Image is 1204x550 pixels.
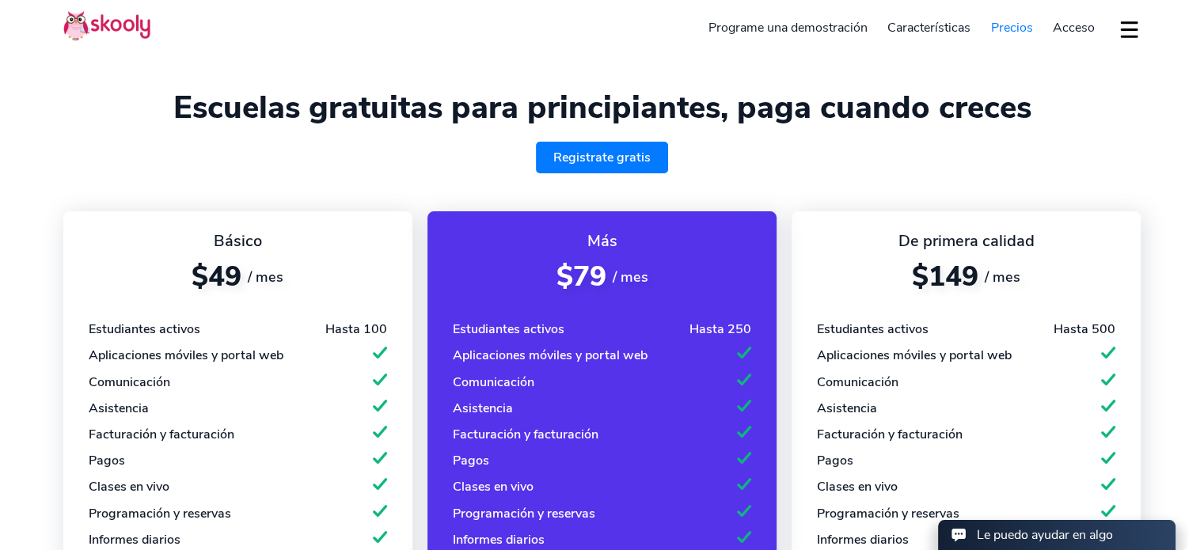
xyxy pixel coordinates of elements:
div: Comunicación [89,374,170,391]
div: Facturación y facturación [453,426,598,443]
div: De primera calidad [817,230,1115,252]
div: Comunicación [817,374,898,391]
span: $49 [192,258,241,295]
span: $149 [912,258,978,295]
div: Más [453,230,751,252]
a: Precios [981,15,1043,40]
button: dropdown menu [1118,11,1141,47]
div: Facturación y facturación [817,426,963,443]
div: Informes diarios [89,531,180,548]
div: Aplicaciones móviles y portal web [453,347,648,364]
span: $79 [556,258,606,295]
a: Acceso [1043,15,1105,40]
div: Pagos [453,452,489,469]
div: Asistencia [453,400,513,417]
span: / mes [985,267,1020,286]
h1: Escuelas gratuitas para principiantes, paga cuando creces [63,89,1141,127]
div: Comunicación [453,374,534,391]
div: Hasta 100 [325,321,387,338]
div: Clases en vivo [453,478,534,495]
div: Pagos [89,452,125,469]
a: Características [877,15,981,40]
div: Aplicaciones móviles y portal web [817,347,1012,364]
div: Asistencia [817,400,877,417]
div: Informes diarios [453,531,545,548]
div: Estudiantes activos [89,321,200,338]
img: Skooly [63,10,150,41]
div: Programación y reservas [453,505,595,522]
a: Programe una demostración [698,15,878,40]
span: Acceso [1053,19,1095,36]
div: Aplicaciones móviles y portal web [89,347,283,364]
div: Estudiantes activos [817,321,929,338]
a: Registrate gratis [536,142,668,173]
div: Clases en vivo [89,478,169,495]
span: / mes [613,267,648,286]
div: Hasta 250 [689,321,751,338]
span: Precios [991,19,1033,36]
span: / mes [248,267,283,286]
div: Asistencia [89,400,149,417]
div: Básico [89,230,387,252]
div: Programación y reservas [89,505,231,522]
div: Facturación y facturación [89,426,234,443]
div: Hasta 500 [1054,321,1115,338]
div: Estudiantes activos [453,321,564,338]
